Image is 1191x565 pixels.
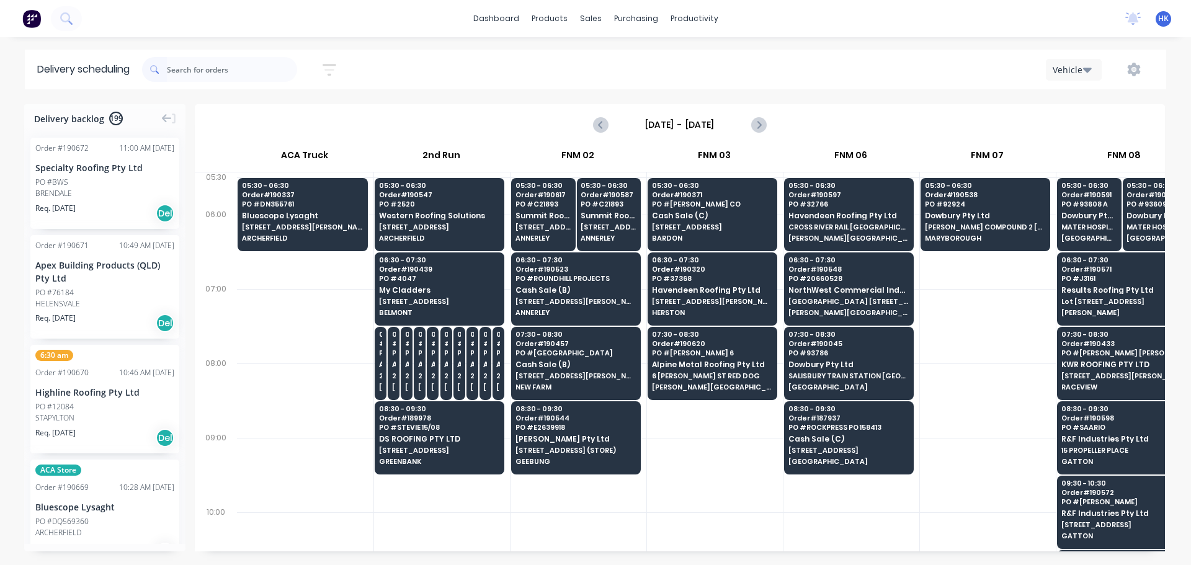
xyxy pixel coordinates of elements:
span: Order # 190439 [379,265,499,273]
span: Cash Sale (C) [788,435,909,443]
span: [STREET_ADDRESS][PERSON_NAME] [1061,372,1182,380]
span: Cash Sale (C) [652,211,772,220]
div: products [525,9,574,28]
div: PO #76184 [35,287,74,298]
span: 29 CORYMBIA PL (STORE) [392,372,396,380]
span: 05:30 - 06:30 [1126,182,1182,189]
div: ARCHERFIELD [35,527,174,538]
div: FNM 02 [510,145,646,172]
span: PO # J3161 [1061,275,1182,282]
iframe: Intercom live chat [1149,523,1179,553]
span: Dowbury Pty Ltd [925,211,1045,220]
span: [GEOGRAPHIC_DATA] [1061,234,1117,242]
div: Bluescope Lysaght [35,500,174,514]
span: 07:30 [431,331,435,338]
div: 10:46 AM [DATE] [119,367,174,378]
span: BELMONT [379,309,499,316]
span: Havendeen Roofing Pty Ltd [788,211,909,220]
span: ARCHERFIELD [379,234,499,242]
span: PO # [PERSON_NAME] 6 [652,349,772,357]
span: Order # 190320 [652,265,772,273]
span: [GEOGRAPHIC_DATA] [1126,234,1182,242]
span: # 188964 [457,340,461,347]
span: # 189214 [431,340,435,347]
span: 15 PROPELLER PLACE [1061,447,1182,454]
div: 2nd Run [373,145,509,172]
div: 09:00 [195,430,237,505]
span: Req. [DATE] [35,427,76,438]
span: PO # 93786 [788,349,909,357]
span: 199 [109,112,123,125]
div: sales [574,9,608,28]
span: [PERSON_NAME] [418,383,422,391]
span: ANNERLEY [515,234,571,242]
span: [STREET_ADDRESS][PERSON_NAME][DEMOGRAPHIC_DATA] [515,298,636,305]
span: 07:30 [496,331,500,338]
span: [STREET_ADDRESS][PERSON_NAME] [515,372,636,380]
span: Alpine Metal Roofing Pty Ltd [652,360,772,368]
div: Order # 190671 [35,240,89,251]
div: 07:00 [195,282,237,356]
div: Order # 190670 [35,367,89,378]
span: ACA Store [35,465,81,476]
span: PO # 93609 [1126,200,1182,208]
span: 29 CORYMBIA PL (STORE) [405,372,409,380]
span: Order # 190596 [1126,191,1182,198]
div: FNM 06 [783,145,919,172]
div: PO #12084 [35,401,74,412]
span: Apollo Home Improvement (QLD) Pty Ltd [444,360,448,368]
span: GATTON [1061,532,1182,540]
span: Order # 190538 [925,191,1045,198]
span: 07:30 - 08:30 [652,331,772,338]
span: ANNERLEY [515,309,636,316]
span: [PERSON_NAME] [1061,309,1182,316]
span: PO # 20256 [496,349,500,357]
span: PO # 92924 [925,200,1045,208]
span: GEEBUNG [515,458,636,465]
span: [STREET_ADDRESS] [788,447,909,454]
div: 06:00 [195,207,237,282]
div: 10:28 AM [DATE] [119,482,174,493]
span: 06:30 - 07:30 [652,256,772,264]
span: 08:30 - 09:30 [515,405,636,412]
span: [PERSON_NAME] Pty Ltd [515,435,636,443]
span: [GEOGRAPHIC_DATA] [STREET_ADDRESS][PERSON_NAME] [788,298,909,305]
span: 07:30 [444,331,448,338]
span: PO # 20343 [379,349,383,357]
span: PO # SAARIO [1061,424,1182,431]
span: Order # 190337 [242,191,363,198]
span: 07:30 - 08:30 [1061,331,1182,338]
span: PO # 32766 [788,200,909,208]
span: [PERSON_NAME] [457,383,461,391]
span: [PERSON_NAME] [379,383,383,391]
span: Order # 190544 [515,414,636,422]
span: [PERSON_NAME][GEOGRAPHIC_DATA] [788,309,909,316]
div: BRENDALE [35,188,174,199]
span: Results Roofing Pty Ltd [1061,286,1182,294]
span: [GEOGRAPHIC_DATA] [788,383,909,391]
span: R&F Industries Pty Ltd [1061,435,1182,443]
span: # 189060 [496,340,500,347]
span: PO # ROCKPRESS PO 158413 [788,424,909,431]
span: HERSTON [652,309,772,316]
span: PO # [PERSON_NAME] [1061,498,1182,505]
span: [STREET_ADDRESS][PERSON_NAME] [652,298,772,305]
span: PO # DN355761 [242,200,363,208]
span: 09:30 - 10:30 [1061,479,1182,487]
span: Lot [STREET_ADDRESS] [1061,298,1182,305]
span: 05:30 - 06:30 [515,182,571,189]
div: Order # 190672 [35,143,89,154]
span: Havendeen Roofing Pty Ltd [652,286,772,294]
span: 29 CORYMBIA PL (STORE) [470,372,474,380]
span: [PERSON_NAME] [470,383,474,391]
div: FNM 07 [919,145,1055,172]
span: 6:30 am [35,350,73,361]
span: 6 [PERSON_NAME] ST RED DOG [652,372,772,380]
span: Western Roofing Solutions [379,211,499,220]
span: Req. [DATE] [35,541,76,553]
div: Del [156,204,174,223]
span: [PERSON_NAME] [431,383,435,391]
span: BARDON [652,234,772,242]
span: PO # 20409 [483,349,487,357]
span: Apollo Home Improvement (QLD) Pty Ltd [431,360,435,368]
